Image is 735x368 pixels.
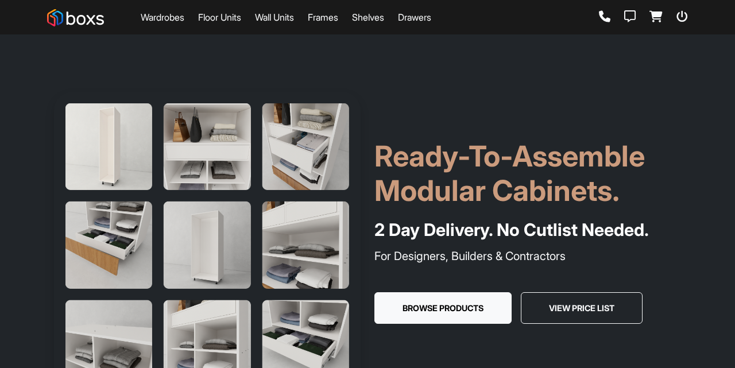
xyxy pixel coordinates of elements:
[374,292,512,324] button: Browse Products
[521,292,643,324] button: View Price List
[374,217,681,243] h4: 2 Day Delivery. No Cutlist Needed.
[198,10,241,24] a: Floor Units
[398,10,431,24] a: Drawers
[308,10,338,24] a: Frames
[141,10,184,24] a: Wardrobes
[374,247,681,265] p: For Designers, Builders & Contractors
[47,9,104,26] img: Boxs logo
[374,139,681,208] h1: Ready-To-Assemble Modular Cabinets.
[255,10,294,24] a: Wall Units
[352,10,384,24] a: Shelves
